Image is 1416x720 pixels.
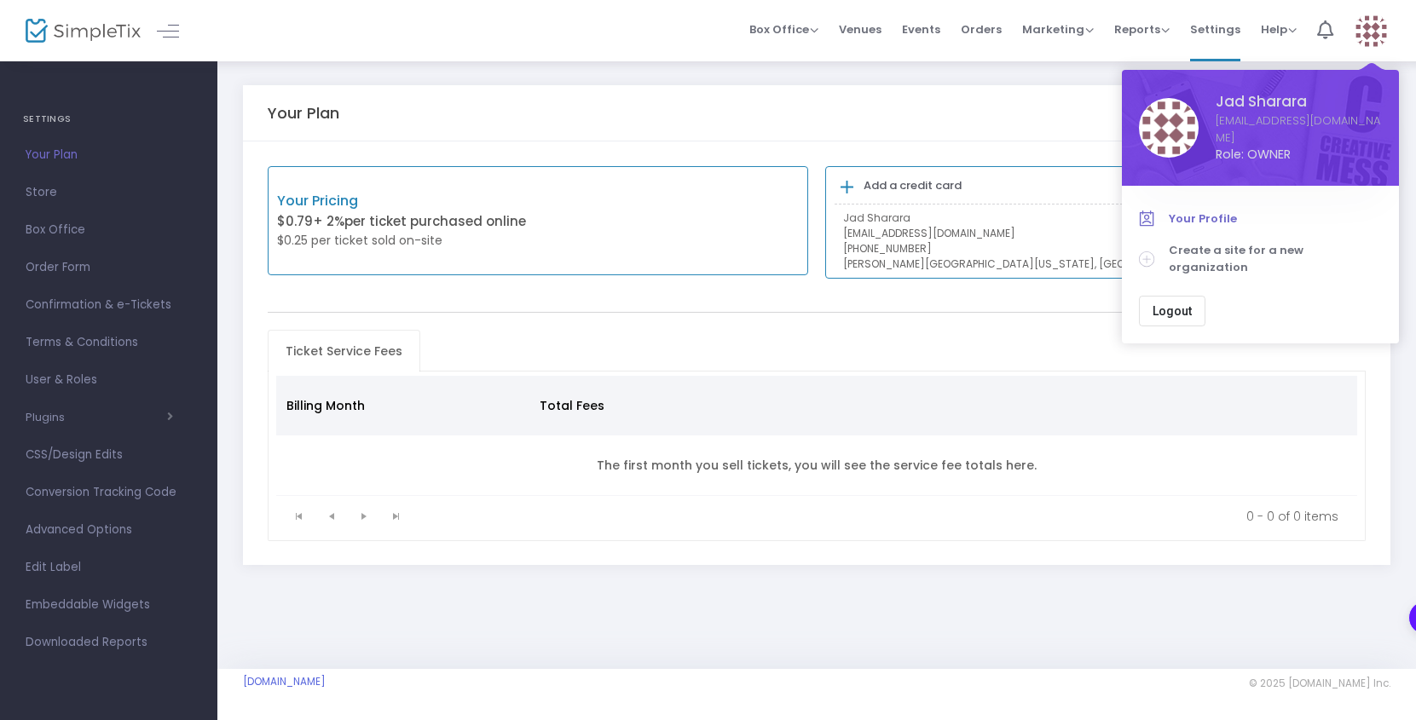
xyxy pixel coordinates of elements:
span: Conversion Tracking Code [26,481,192,504]
span: Role: OWNER [1216,146,1382,164]
span: Ticket Service Fees [275,337,413,365]
span: Box Office [749,21,818,37]
span: © 2025 [DOMAIN_NAME] Inc. [1249,677,1390,690]
span: Advanced Options [26,519,192,541]
h5: Your Plan [268,104,339,123]
span: Marketing [1022,21,1094,37]
span: User & Roles [26,369,192,391]
a: [DOMAIN_NAME] [243,675,326,688]
span: Help [1261,21,1297,37]
span: Reports [1114,21,1170,37]
button: Logout [1139,296,1205,326]
span: Edit Label [26,556,192,579]
span: Embeddable Widgets [26,594,192,616]
span: Jad Sharara [1216,91,1382,112]
p: [PHONE_NUMBER] [843,241,1256,256]
span: + 2% [313,212,344,230]
p: $0.79 per ticket purchased online [277,212,538,232]
p: Jad Sharara [843,210,1256,226]
span: Settings [1190,8,1240,51]
a: Create a site for a new organization [1139,234,1382,283]
p: [PERSON_NAME][GEOGRAPHIC_DATA][US_STATE], [GEOGRAPHIC_DATA] [843,256,1256,272]
span: Terms & Conditions [26,331,192,354]
th: Total Fees [529,376,760,435]
span: Venues [839,8,881,51]
p: $0.25 per ticket sold on-site [277,232,538,250]
td: The first month you sell tickets, you will see the service fee totals here. [276,435,1358,496]
span: Order Form [26,256,192,279]
th: Billing Month [276,376,529,435]
span: Downloaded Reports [26,631,192,654]
span: CSS/Design Edits [26,444,192,466]
h4: SETTINGS [23,102,194,136]
span: Orders [961,8,1002,51]
span: Your Profile [1169,210,1382,228]
p: [EMAIL_ADDRESS][DOMAIN_NAME] [843,226,1256,241]
a: Your Profile [1139,203,1382,235]
span: Events [902,8,940,51]
span: Your Plan [26,144,192,166]
span: Logout [1153,304,1192,318]
p: Your Pricing [277,191,538,211]
b: Add a credit card [864,177,962,193]
kendo-pager-info: 0 - 0 of 0 items [425,508,1339,525]
a: [EMAIL_ADDRESS][DOMAIN_NAME] [1216,112,1382,146]
div: Data table [276,376,1358,496]
span: Store [26,181,192,204]
span: Create a site for a new organization [1169,242,1382,275]
span: Confirmation & e-Tickets [26,294,192,316]
span: Box Office [26,219,192,241]
button: Plugins [26,411,173,424]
